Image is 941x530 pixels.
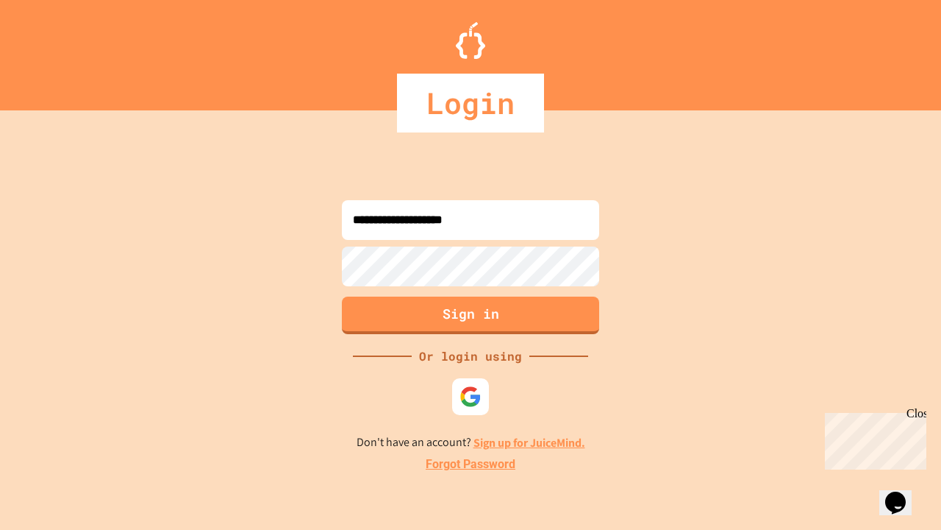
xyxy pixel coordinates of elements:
img: google-icon.svg [459,386,482,408]
p: Don't have an account? [357,434,585,452]
a: Forgot Password [426,456,515,473]
a: Sign up for JuiceMind. [473,435,585,451]
div: Chat with us now!Close [6,6,101,93]
div: Login [397,74,544,132]
img: Logo.svg [456,22,485,59]
div: Or login using [412,347,529,365]
button: Sign in [342,297,599,334]
iframe: chat widget [879,471,926,515]
iframe: chat widget [819,407,926,470]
